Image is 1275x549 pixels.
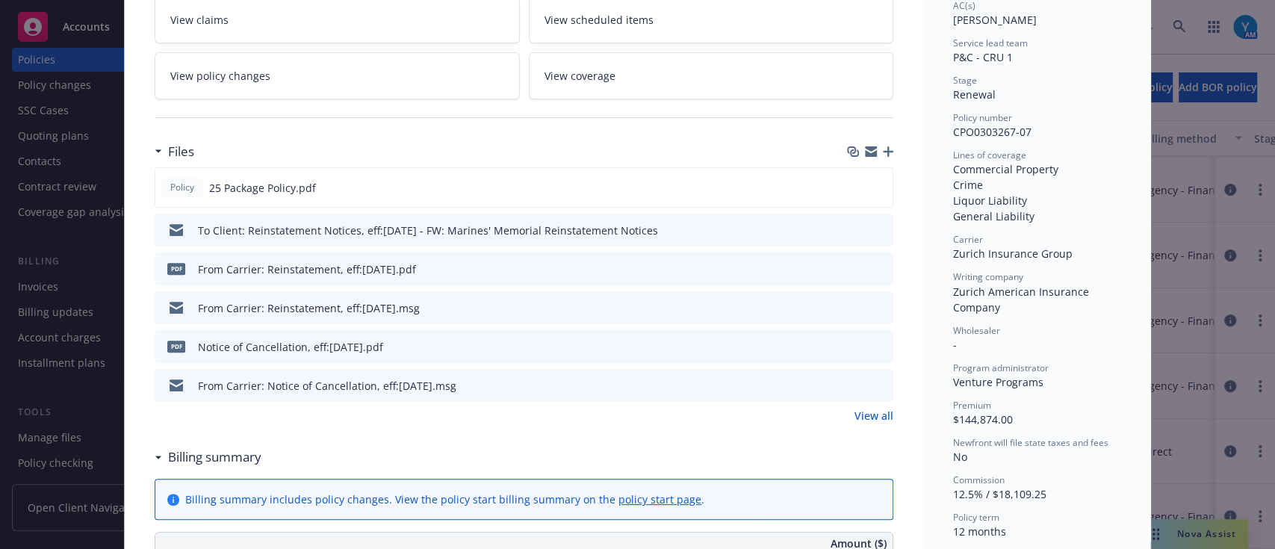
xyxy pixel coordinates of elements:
span: Stage [953,74,977,87]
a: policy start page [618,492,701,506]
div: From Carrier: Reinstatement, eff:[DATE].msg [198,300,420,316]
div: Billing summary [155,447,261,467]
span: [PERSON_NAME] [953,13,1037,27]
button: download file [850,261,862,277]
span: Zurich American Insurance Company [953,285,1092,314]
span: Policy term [953,511,999,524]
span: Policy [167,181,197,194]
span: pdf [167,263,185,274]
span: No [953,450,967,464]
span: 12 months [953,524,1006,539]
button: preview file [874,378,887,394]
div: From Carrier: Reinstatement, eff:[DATE].pdf [198,261,416,277]
button: preview file [873,180,887,196]
button: download file [850,300,862,316]
button: download file [849,180,861,196]
div: Billing summary includes policy changes. View the policy start billing summary on the . [185,491,704,507]
span: - [953,338,957,352]
span: CPO0303267-07 [953,125,1032,139]
span: Carrier [953,233,983,246]
span: View scheduled items [545,12,654,28]
span: View claims [170,12,229,28]
span: Lines of coverage [953,149,1026,161]
span: Zurich Insurance Group [953,246,1073,261]
span: Newfront will file state taxes and fees [953,436,1108,449]
span: Premium [953,399,991,412]
div: Files [155,142,194,161]
span: View coverage [545,68,615,84]
span: Program administrator [953,362,1049,374]
button: download file [850,378,862,394]
div: Commercial Property [953,161,1120,177]
span: Venture Programs [953,375,1043,389]
div: To Client: Reinstatement Notices, eff:[DATE] - FW: Marines' Memorial Reinstatement Notices [198,223,658,238]
div: Notice of Cancellation, eff:[DATE].pdf [198,339,383,355]
a: View coverage [529,52,894,99]
span: pdf [167,341,185,352]
span: Service lead team [953,37,1028,49]
button: preview file [874,300,887,316]
span: P&C - CRU 1 [953,50,1013,64]
h3: Billing summary [168,447,261,467]
button: download file [850,339,862,355]
a: View all [854,408,893,424]
div: From Carrier: Notice of Cancellation, eff:[DATE].msg [198,378,456,394]
div: Liquor Liability [953,193,1120,208]
span: Renewal [953,87,996,102]
span: View policy changes [170,68,270,84]
button: preview file [874,339,887,355]
span: Commission [953,474,1005,486]
button: download file [850,223,862,238]
span: 25 Package Policy.pdf [209,180,316,196]
button: preview file [874,223,887,238]
span: 12.5% / $18,109.25 [953,487,1046,501]
span: Wholesaler [953,324,1000,337]
a: View policy changes [155,52,520,99]
span: Writing company [953,270,1023,283]
span: Policy number [953,111,1012,124]
button: preview file [874,261,887,277]
span: $144,874.00 [953,412,1013,427]
h3: Files [168,142,194,161]
div: Crime [953,177,1120,193]
div: General Liability [953,208,1120,224]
